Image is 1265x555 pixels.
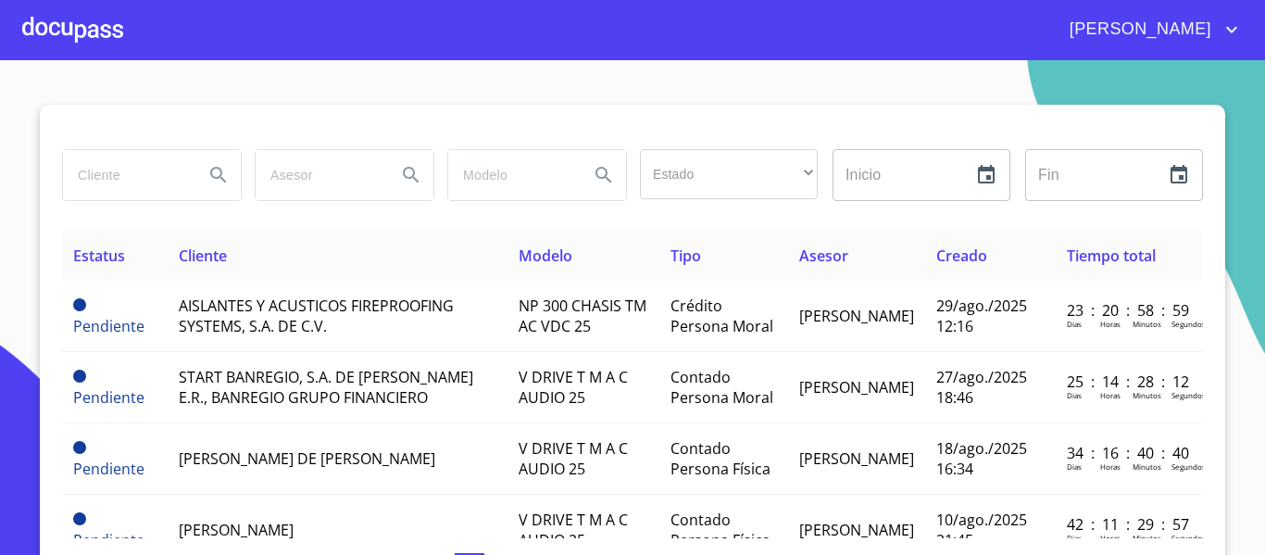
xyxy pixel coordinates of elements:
span: AISLANTES Y ACUSTICOS FIREPROOFING SYSTEMS, S.A. DE C.V. [179,296,454,336]
span: Modelo [519,246,572,266]
p: Segundos [1171,533,1206,543]
p: Segundos [1171,390,1206,400]
span: Creado [936,246,987,266]
p: Minutos [1133,390,1161,400]
span: [PERSON_NAME] [799,377,914,397]
span: Estatus [73,246,125,266]
span: [PERSON_NAME] [799,306,914,326]
span: Contado Persona Moral [670,367,773,408]
p: Dias [1067,533,1082,543]
span: Pendiente [73,459,144,479]
span: Tiempo total [1067,246,1156,266]
div: ​ [640,149,818,199]
span: [PERSON_NAME] [1056,15,1221,44]
p: Minutos [1133,533,1161,543]
span: Pendiente [73,441,86,454]
input: search [63,150,189,200]
p: Horas [1100,390,1121,400]
span: V DRIVE T M A C AUDIO 25 [519,438,628,479]
span: V DRIVE T M A C AUDIO 25 [519,510,628,550]
span: Pendiente [73,316,144,336]
span: Cliente [179,246,227,266]
span: Pendiente [73,370,86,383]
p: Dias [1067,390,1082,400]
span: Contado Persona Física [670,438,770,479]
p: Segundos [1171,319,1206,329]
span: 27/ago./2025 18:46 [936,367,1027,408]
input: search [448,150,574,200]
span: Crédito Persona Moral [670,296,773,336]
span: [PERSON_NAME] [179,520,294,540]
span: Pendiente [73,298,86,311]
span: 18/ago./2025 16:34 [936,438,1027,479]
span: Pendiente [73,530,144,550]
span: [PERSON_NAME] [799,448,914,469]
span: [PERSON_NAME] [799,520,914,540]
span: NP 300 CHASIS TM AC VDC 25 [519,296,646,336]
p: Horas [1100,461,1121,472]
p: Segundos [1171,461,1206,472]
p: 25 : 14 : 28 : 12 [1067,372,1192,392]
p: 42 : 11 : 29 : 57 [1067,514,1192,535]
input: search [256,150,382,200]
span: 10/ago./2025 21:45 [936,510,1027,550]
p: 34 : 16 : 40 : 40 [1067,443,1192,463]
span: 29/ago./2025 12:16 [936,296,1027,336]
button: Search [582,153,626,197]
p: Minutos [1133,461,1161,472]
span: Tipo [670,246,701,266]
button: Search [196,153,241,197]
p: Minutos [1133,319,1161,329]
span: Pendiente [73,512,86,525]
p: 23 : 20 : 58 : 59 [1067,300,1192,321]
p: Dias [1067,319,1082,329]
p: Horas [1100,533,1121,543]
span: Contado Persona Física [670,510,770,550]
span: V DRIVE T M A C AUDIO 25 [519,367,628,408]
button: Search [389,153,433,197]
span: [PERSON_NAME] DE [PERSON_NAME] [179,448,435,469]
span: START BANREGIO, S.A. DE [PERSON_NAME] E.R., BANREGIO GRUPO FINANCIERO [179,367,473,408]
span: Asesor [799,246,848,266]
p: Dias [1067,461,1082,472]
span: Pendiente [73,387,144,408]
button: account of current user [1056,15,1243,44]
p: Horas [1100,319,1121,329]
